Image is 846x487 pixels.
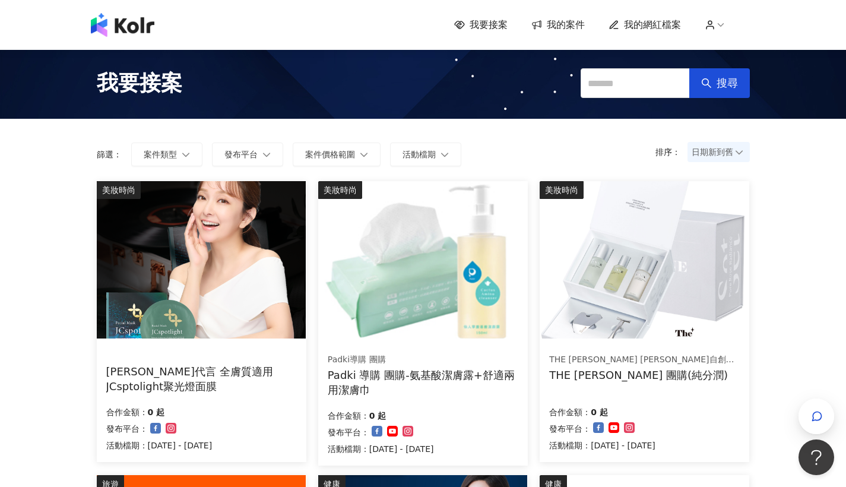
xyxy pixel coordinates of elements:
p: 篩選： [97,150,122,159]
img: logo [91,13,154,37]
img: 聚光燈面膜推廣 [97,181,306,339]
p: 發布平台： [549,422,591,436]
p: 0 起 [148,405,165,419]
button: 案件類型 [131,143,202,166]
button: 發布平台 [212,143,283,166]
iframe: Help Scout Beacon - Open [799,439,834,475]
p: 活動檔期：[DATE] - [DATE] [106,438,213,453]
span: search [701,78,712,88]
div: Padki導購 團購 [328,354,518,366]
p: 發布平台： [106,422,148,436]
button: 搜尋 [689,68,750,98]
div: 美妝時尚 [318,181,362,199]
div: 美妝時尚 [97,181,141,199]
span: 活動檔期 [403,150,436,159]
p: 合作金額： [106,405,148,419]
span: 我要接案 [470,18,508,31]
span: 案件價格範圍 [305,150,355,159]
div: THE [PERSON_NAME] [PERSON_NAME]自創品牌 [549,354,739,366]
p: 排序： [655,147,687,157]
p: 合作金額： [328,409,369,423]
span: 日期新到舊 [692,143,746,161]
button: 案件價格範圍 [293,143,381,166]
p: 0 起 [591,405,608,419]
span: 發布平台 [224,150,258,159]
p: 合作金額： [549,405,591,419]
div: THE [PERSON_NAME] 團購(純分潤) [549,368,739,382]
div: 美妝時尚 [540,181,584,199]
p: 活動檔期：[DATE] - [DATE] [549,438,655,453]
a: 我要接案 [454,18,508,31]
p: 0 起 [369,409,386,423]
div: Padki 導購 團購-氨基酸潔膚露+舒適兩用潔膚巾 [328,368,518,397]
span: 搜尋 [717,77,738,90]
span: 我要接案 [97,68,182,98]
p: 發布平台： [328,425,369,439]
img: THE LYNN 全系列商品 [540,181,749,339]
button: 活動檔期 [390,143,461,166]
img: 洗卸潔顏露+潔膚巾 [318,181,527,339]
span: 我的網紅檔案 [624,18,681,31]
div: [PERSON_NAME]代言 全膚質適用 JCsptolight聚光燈面膜 [106,364,297,394]
span: 案件類型 [144,150,177,159]
a: 我的案件 [531,18,585,31]
a: 我的網紅檔案 [609,18,681,31]
span: 我的案件 [547,18,585,31]
p: 活動檔期：[DATE] - [DATE] [328,442,434,456]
